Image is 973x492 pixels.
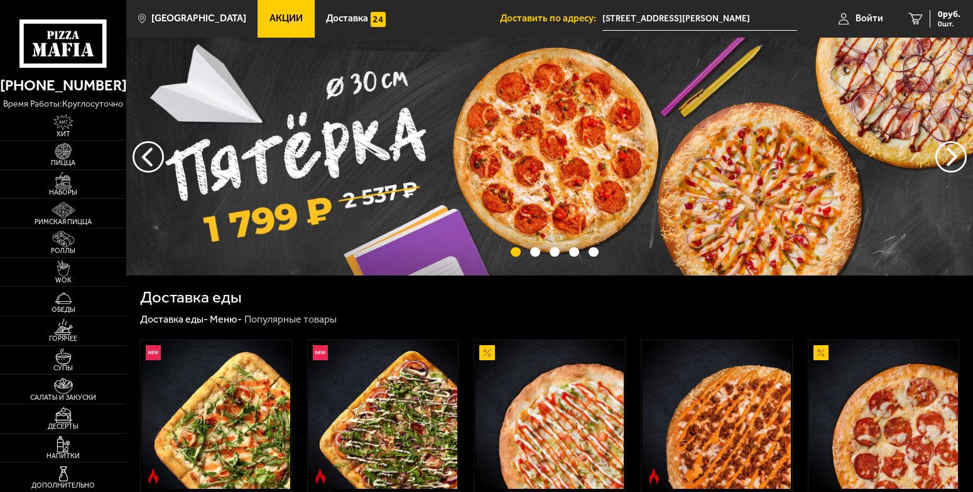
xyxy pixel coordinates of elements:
button: точки переключения [550,247,559,257]
img: Римская с креветками [142,340,290,488]
img: Римская с мясным ассорти [308,340,457,488]
img: Острое блюдо [646,469,661,484]
img: Пепперони 25 см (толстое с сыром) [809,340,957,488]
span: Россия, Санкт-Петербург, улица Чехова, 4 [602,8,797,31]
button: точки переключения [511,247,520,257]
span: Доставить по адресу: [500,14,602,23]
button: точки переключения [589,247,598,257]
img: Аль-Шам 25 см (тонкое тесто) [476,340,624,488]
img: Новинка [146,345,161,360]
span: [GEOGRAPHIC_DATA] [151,14,246,23]
span: 0 руб. [938,10,960,19]
span: 0 шт. [938,20,960,28]
span: Войти [856,14,883,23]
button: предыдущий [935,141,967,173]
input: Ваш адрес доставки [602,8,797,31]
span: Доставка [326,14,368,23]
a: НовинкаОстрое блюдоРимская с мясным ассорти [308,340,458,488]
a: Доставка еды- [140,313,208,325]
div: Популярные товары [244,313,337,326]
button: следующий [133,141,164,173]
span: Акции [269,14,303,23]
a: Меню- [210,313,242,325]
a: Острое блюдоБиф чили 25 см (толстое с сыром) [641,340,791,488]
img: 15daf4d41897b9f0e9f617042186c801.svg [371,12,386,27]
img: Острое блюдо [146,469,161,484]
img: Острое блюдо [313,469,328,484]
a: НовинкаОстрое блюдоРимская с креветками [141,340,291,488]
button: точки переключения [530,247,540,257]
img: Новинка [313,345,328,360]
button: точки переключения [569,247,579,257]
h1: Доставка еды [140,289,242,306]
img: Акционный [479,345,494,360]
img: Акционный [813,345,829,360]
a: АкционныйАль-Шам 25 см (тонкое тесто) [474,340,624,488]
img: Биф чили 25 см (толстое с сыром) [643,340,791,488]
a: АкционныйПепперони 25 см (толстое с сыром) [808,340,959,488]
